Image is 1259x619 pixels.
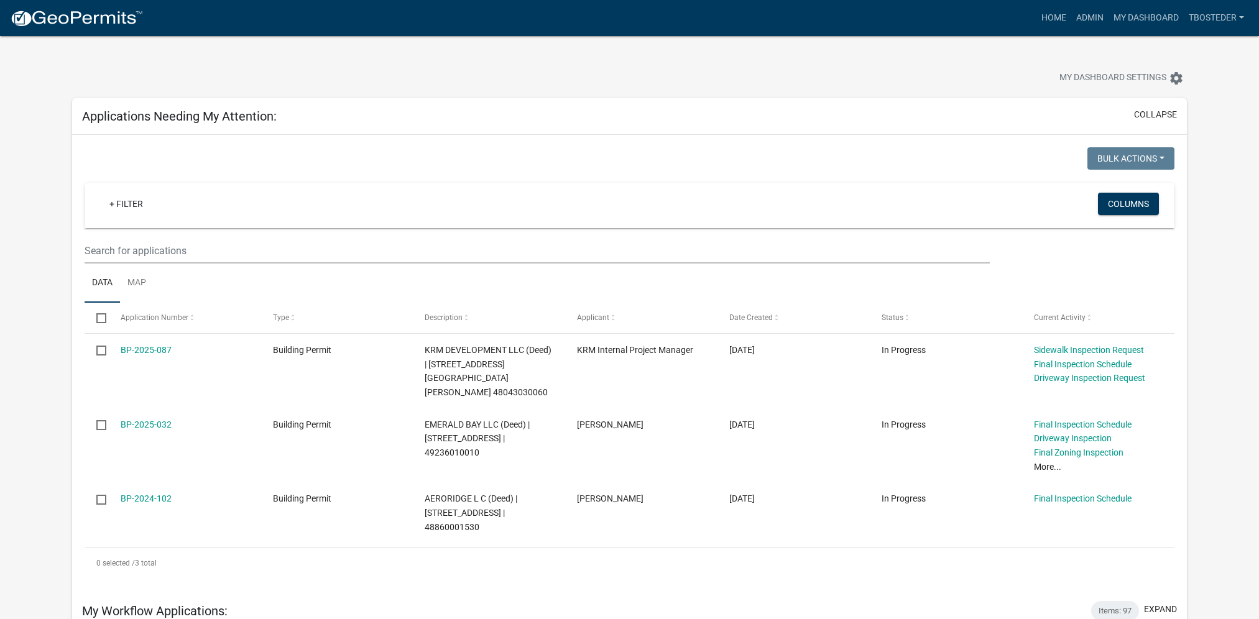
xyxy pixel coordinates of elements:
[425,345,551,397] span: KRM DEVELOPMENT LLC (Deed) | 1602 E GIRARD AVE | 48043030060
[85,303,108,332] datatable-header-cell: Select
[425,420,530,458] span: EMERALD BAY LLC (Deed) | 2103 N JEFFERSON WAY | 49236010010
[99,193,153,215] a: + Filter
[1169,71,1184,86] i: settings
[85,264,120,303] a: Data
[1034,447,1123,457] a: Final Zoning Inspection
[425,313,463,322] span: Description
[85,238,989,264] input: Search for applications
[565,303,717,332] datatable-header-cell: Applicant
[717,303,870,332] datatable-header-cell: Date Created
[1034,373,1145,383] a: Driveway Inspection Request
[1049,66,1194,90] button: My Dashboard Settingssettings
[261,303,413,332] datatable-header-cell: Type
[1036,6,1071,30] a: Home
[729,420,755,429] span: 01/14/2025
[1034,313,1086,322] span: Current Activity
[121,345,172,355] a: BP-2025-087
[1144,603,1177,616] button: expand
[1034,433,1112,443] a: Driveway Inspection
[1034,420,1132,429] a: Final Inspection Schedule
[120,264,154,303] a: Map
[273,420,331,429] span: Building Permit
[121,493,172,503] a: BP-2024-102
[577,420,643,429] span: Angie Steigerwald
[882,493,926,503] span: In Progress
[729,313,773,322] span: Date Created
[870,303,1022,332] datatable-header-cell: Status
[121,313,188,322] span: Application Number
[577,345,693,355] span: KRM Internal Project Manager
[1098,193,1159,215] button: Columns
[109,303,261,332] datatable-header-cell: Application Number
[729,493,755,503] span: 07/31/2024
[82,603,228,618] h5: My Workflow Applications:
[1034,493,1132,503] a: Final Inspection Schedule
[82,109,277,124] h5: Applications Needing My Attention:
[1071,6,1109,30] a: Admin
[72,135,1187,591] div: collapse
[729,345,755,355] span: 04/28/2025
[882,420,926,429] span: In Progress
[85,548,1174,579] div: 3 total
[1184,6,1249,30] a: tbosteder
[273,345,331,355] span: Building Permit
[96,559,135,567] span: 0 selected /
[1034,359,1132,369] a: Final Inspection Schedule
[882,313,903,322] span: Status
[1134,108,1177,121] button: collapse
[1109,6,1184,30] a: My Dashboard
[413,303,565,332] datatable-header-cell: Description
[1021,303,1174,332] datatable-header-cell: Current Activity
[425,493,517,532] span: AERORIDGE L C (Deed) | 1009 S JEFFERSON WAY | 48860001530
[121,420,172,429] a: BP-2025-032
[1034,462,1061,472] a: More...
[1059,71,1166,86] span: My Dashboard Settings
[273,313,289,322] span: Type
[273,493,331,503] span: Building Permit
[577,313,609,322] span: Applicant
[577,493,643,503] span: tyler
[1034,345,1144,355] a: Sidewalk Inspection Request
[882,345,926,355] span: In Progress
[1087,147,1174,170] button: Bulk Actions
